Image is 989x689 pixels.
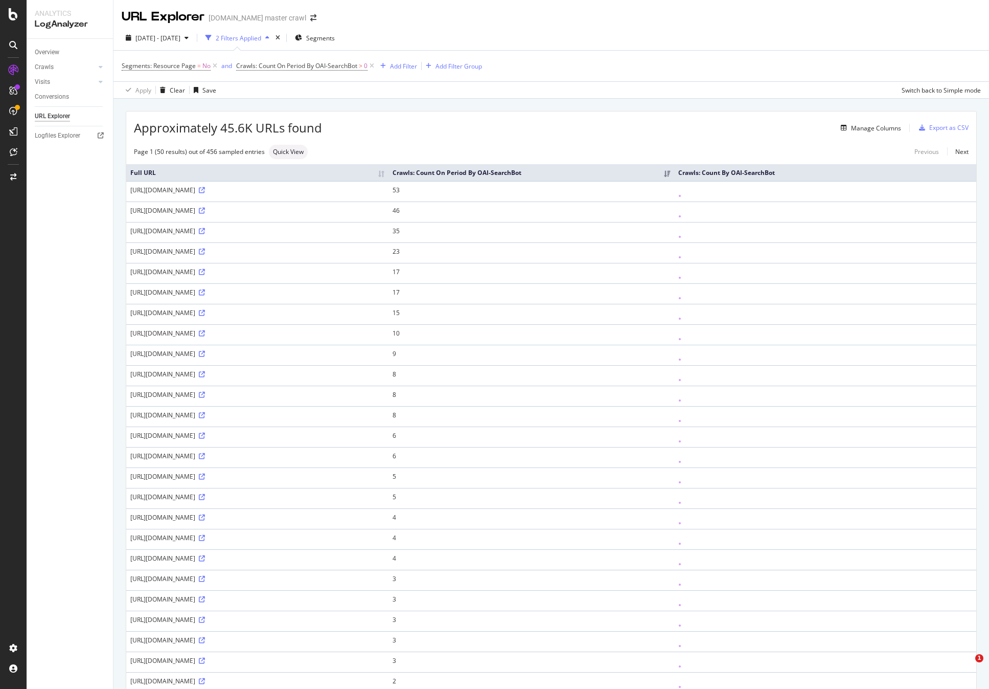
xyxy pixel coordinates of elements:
div: Switch back to Simple mode [902,86,981,95]
th: Full URL: activate to sort column ascending [126,164,388,181]
td: 3 [388,652,674,672]
div: Save [202,86,216,95]
div: [URL][DOMAIN_NAME] [130,329,384,338]
div: [URL][DOMAIN_NAME] [130,411,384,419]
div: Page 1 (50 results) out of 456 sampled entries [134,147,265,156]
div: [URL][DOMAIN_NAME] [130,472,384,481]
div: [URL][DOMAIN_NAME] [130,656,384,665]
div: [URL][DOMAIN_NAME] [130,677,384,685]
button: [DATE] - [DATE] [122,30,193,46]
div: arrow-right-arrow-left [310,14,316,21]
button: Add Filter [376,60,417,72]
span: 1 [975,654,983,662]
div: [URL][DOMAIN_NAME] [130,534,384,542]
a: Conversions [35,92,106,102]
div: [URL][DOMAIN_NAME] [130,574,384,583]
div: Apply [135,86,151,95]
span: Quick View [273,149,304,155]
div: [URL][DOMAIN_NAME] [130,615,384,624]
div: [URL][DOMAIN_NAME] [130,370,384,379]
div: [URL][DOMAIN_NAME] [130,308,384,317]
div: [DOMAIN_NAME] master crawl [209,13,306,23]
span: [DATE] - [DATE] [135,34,180,42]
td: 53 [388,181,674,202]
div: [URL][DOMAIN_NAME] [130,206,384,215]
td: 4 [388,508,674,529]
button: Add Filter Group [422,60,482,72]
div: [URL][DOMAIN_NAME] [130,431,384,440]
div: Export as CSV [929,123,969,132]
a: Visits [35,77,96,87]
td: 3 [388,590,674,611]
button: Switch back to Simple mode [898,82,981,98]
iframe: Intercom live chat [954,654,979,679]
div: Analytics [35,8,105,18]
td: 9 [388,345,674,365]
td: 4 [388,529,674,549]
th: Crawls: Count By OAI-SearchBot [674,164,976,181]
td: 35 [388,222,674,242]
td: 4 [388,549,674,570]
button: Manage Columns [837,122,901,134]
span: No [202,59,211,73]
td: 6 [388,427,674,447]
td: 46 [388,202,674,222]
td: 3 [388,631,674,652]
td: 8 [388,365,674,386]
a: URL Explorer [35,111,106,122]
div: URL Explorer [122,8,204,26]
div: [URL][DOMAIN_NAME] [130,186,384,194]
td: 15 [388,304,674,324]
div: [URL][DOMAIN_NAME] [130,227,384,235]
button: and [221,61,232,71]
div: neutral label [269,145,308,159]
div: Visits [35,77,50,87]
div: 2 Filters Applied [216,34,261,42]
td: 3 [388,611,674,631]
div: Manage Columns [851,124,901,132]
span: = [197,61,201,70]
div: LogAnalyzer [35,18,105,30]
div: [URL][DOMAIN_NAME] [130,595,384,604]
div: [URL][DOMAIN_NAME] [130,268,384,276]
div: Clear [170,86,185,95]
td: 6 [388,447,674,468]
div: [URL][DOMAIN_NAME] [130,247,384,256]
div: [URL][DOMAIN_NAME] [130,554,384,563]
span: 0 [364,59,367,73]
div: [URL][DOMAIN_NAME] [130,390,384,399]
td: 17 [388,263,674,283]
th: Crawls: Count On Period By OAI-SearchBot: activate to sort column ascending [388,164,674,181]
td: 23 [388,242,674,263]
td: 8 [388,386,674,406]
div: Overview [35,47,59,58]
a: Overview [35,47,106,58]
span: Segments: Resource Page [122,61,196,70]
td: 3 [388,570,674,590]
td: 8 [388,406,674,427]
div: Conversions [35,92,69,102]
span: Approximately 45.6K URLs found [134,119,322,137]
button: Segments [291,30,339,46]
button: Clear [156,82,185,98]
button: Apply [122,82,151,98]
button: Save [190,82,216,98]
div: [URL][DOMAIN_NAME] [130,636,384,644]
div: Crawls [35,62,54,73]
td: 17 [388,283,674,304]
td: 5 [388,488,674,508]
td: 10 [388,324,674,345]
button: Export as CSV [915,120,969,136]
span: Segments [306,34,335,42]
a: Next [947,144,969,159]
div: times [273,33,282,43]
span: > [359,61,362,70]
div: [URL][DOMAIN_NAME] [130,288,384,297]
a: Crawls [35,62,96,73]
button: 2 Filters Applied [201,30,273,46]
div: [URL][DOMAIN_NAME] [130,513,384,522]
div: [URL][DOMAIN_NAME] [130,349,384,358]
div: Logfiles Explorer [35,130,80,141]
span: Crawls: Count On Period By OAI-SearchBot [236,61,357,70]
div: [URL][DOMAIN_NAME] [130,452,384,460]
